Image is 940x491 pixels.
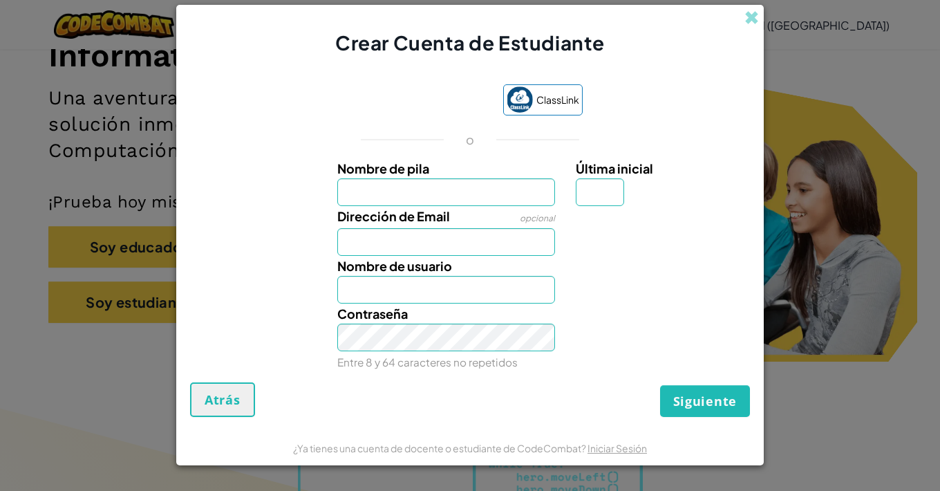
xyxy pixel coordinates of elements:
button: Siguiente [660,385,750,417]
a: Iniciar Sesión [587,442,647,454]
iframe: Botón de Acceder con Google [350,86,496,116]
span: Nombre de pila [337,160,429,176]
span: Última inicial [576,160,653,176]
button: Atrás [190,382,255,417]
span: Nombre de usuario [337,258,452,274]
span: Crear Cuenta de Estudiante [335,30,605,55]
small: Entre 8 y 64 caracteres no repetidos [337,355,518,369]
span: Atrás [205,391,241,408]
span: opcional [520,213,555,223]
p: o [466,131,474,148]
span: ClassLink [536,90,579,110]
div: Acceder con Google. Se abre en una pestaña nueva [357,86,489,116]
span: Dirección de Email [337,208,450,224]
span: Siguiente [673,393,737,409]
span: Contraseña [337,306,408,322]
span: ¿Ya tienes una cuenta de docente o estudiante de CodeCombat? [293,442,587,454]
img: classlink-logo-small.png [507,86,533,113]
